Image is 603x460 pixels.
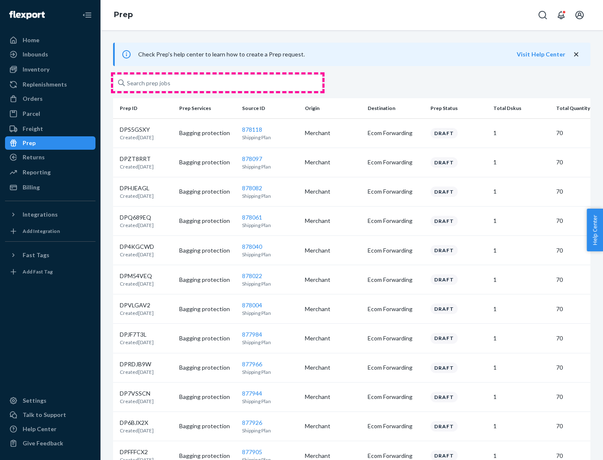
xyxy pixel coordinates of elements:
[242,339,298,346] p: Shipping Plan
[5,92,95,105] a: Orders
[242,309,298,317] p: Shipping Plan
[242,427,298,434] p: Shipping Plan
[23,425,57,433] div: Help Center
[368,246,424,255] p: Ecom Forwarding
[120,155,154,163] p: DPZT8RRT
[23,411,66,419] div: Talk to Support
[242,134,298,141] p: Shipping Plan
[23,65,49,74] div: Inventory
[179,246,235,255] p: Bagging protection
[430,216,458,226] div: Draft
[301,98,364,118] th: Origin
[368,129,424,137] p: Ecom Forwarding
[9,11,45,19] img: Flexport logo
[5,122,95,135] a: Freight
[179,393,235,401] p: Bagging protection
[493,422,549,430] p: 1
[5,422,95,436] a: Help Center
[305,246,361,255] p: Merchant
[179,129,235,137] p: Bagging protection
[179,334,235,342] p: Bagging protection
[242,251,298,258] p: Shipping Plan
[305,422,361,430] p: Merchant
[242,331,262,338] a: 877984
[427,98,490,118] th: Prep Status
[493,187,549,196] p: 1
[493,393,549,401] p: 1
[430,157,458,168] div: Draft
[23,183,40,192] div: Billing
[23,36,39,44] div: Home
[120,368,154,376] p: Created [DATE]
[23,268,53,275] div: Add Fast Tag
[305,217,361,225] p: Merchant
[242,302,262,309] a: 878004
[23,139,36,147] div: Prep
[305,187,361,196] p: Merchant
[23,95,43,103] div: Orders
[305,276,361,284] p: Merchant
[23,168,51,176] div: Reporting
[242,163,298,170] p: Shipping Plan
[305,158,361,166] p: Merchant
[23,153,45,161] div: Returns
[242,368,298,376] p: Shipping Plan
[120,243,154,251] p: DP4KGCWD
[493,246,549,255] p: 1
[120,222,154,229] p: Created [DATE]
[368,334,424,342] p: Ecom Forwarding
[430,421,458,432] div: Draft
[305,129,361,137] p: Merchant
[120,272,154,280] p: DPM54VEQ
[120,419,154,427] p: DP6BJX2X
[587,209,603,251] button: Help Center
[493,452,549,460] p: 1
[120,125,154,134] p: DPS5GSXY
[120,309,154,317] p: Created [DATE]
[490,98,553,118] th: Total Dskus
[120,184,154,192] p: DPHJEAGL
[5,48,95,61] a: Inbounds
[368,363,424,372] p: Ecom Forwarding
[430,274,458,285] div: Draft
[242,360,262,368] a: 877966
[179,187,235,196] p: Bagging protection
[368,305,424,313] p: Ecom Forwarding
[114,10,133,19] a: Prep
[23,125,43,133] div: Freight
[120,251,154,258] p: Created [DATE]
[430,333,458,343] div: Draft
[368,393,424,401] p: Ecom Forwarding
[242,280,298,287] p: Shipping Plan
[5,248,95,262] button: Fast Tags
[120,427,154,434] p: Created [DATE]
[305,363,361,372] p: Merchant
[239,98,301,118] th: Source ID
[242,192,298,199] p: Shipping Plan
[120,448,154,456] p: DPFFFCX2
[242,243,262,250] a: 878040
[430,128,458,138] div: Draft
[5,166,95,179] a: Reporting
[120,360,154,368] p: DPRDJB9W
[179,452,235,460] p: Bagging protection
[368,276,424,284] p: Ecom Forwarding
[368,217,424,225] p: Ecom Forwarding
[23,396,46,405] div: Settings
[120,213,154,222] p: DPQ689EQ
[242,398,298,405] p: Shipping Plan
[430,363,458,373] div: Draft
[430,304,458,314] div: Draft
[5,181,95,194] a: Billing
[5,33,95,47] a: Home
[242,419,262,426] a: 877926
[493,129,549,137] p: 1
[242,272,262,279] a: 878022
[534,7,551,23] button: Open Search Box
[553,7,569,23] button: Open notifications
[113,74,322,91] input: Search prep jobs
[5,408,95,422] a: Talk to Support
[79,7,95,23] button: Close Navigation
[113,98,176,118] th: Prep ID
[23,227,60,235] div: Add Integration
